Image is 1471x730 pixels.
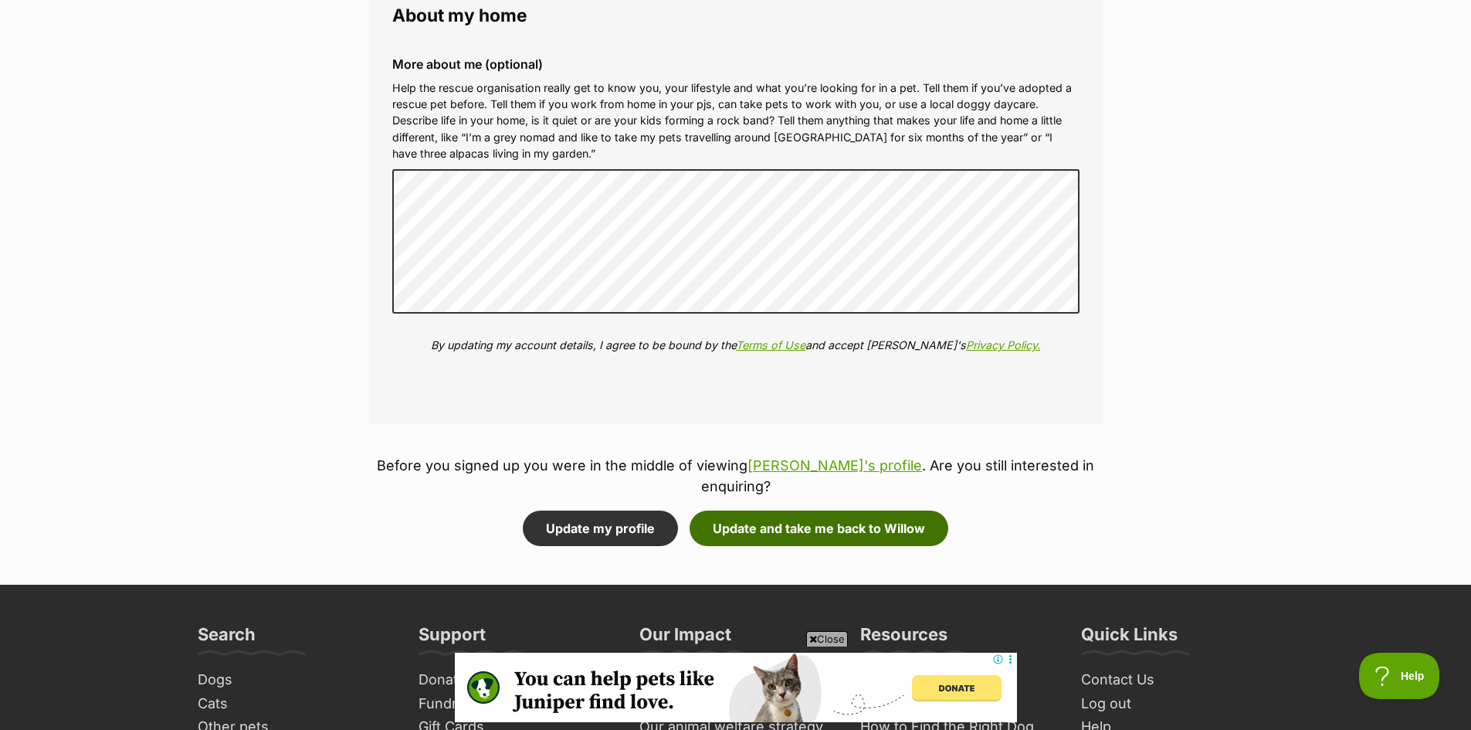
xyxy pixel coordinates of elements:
[1359,653,1440,699] iframe: Help Scout Beacon - Open
[806,631,848,647] span: Close
[736,338,805,351] a: Terms of Use
[860,623,947,654] h3: Resources
[192,692,397,716] a: Cats
[455,653,1017,722] iframe: Advertisement
[639,623,731,654] h3: Our Impact
[369,455,1103,497] p: Before you signed up you were in the middle of viewing . Are you still interested in enquiring?
[392,337,1080,353] p: By updating my account details, I agree to be bound by the and accept [PERSON_NAME]'s
[392,57,1080,71] label: More about me (optional)
[392,80,1080,162] p: Help the rescue organisation really get to know you, your lifestyle and what you’re looking for i...
[523,511,678,546] button: Update my profile
[1075,692,1280,716] a: Log out
[419,623,486,654] h3: Support
[1075,668,1280,692] a: Contact Us
[690,511,948,546] button: Update and take me back to Willow
[412,692,618,716] a: Fundraise
[392,5,1080,25] legend: About my home
[198,623,256,654] h3: Search
[192,668,397,692] a: Dogs
[747,457,922,474] a: [PERSON_NAME]'s profile
[1081,623,1178,654] h3: Quick Links
[966,338,1040,351] a: Privacy Policy.
[412,668,618,692] a: Donate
